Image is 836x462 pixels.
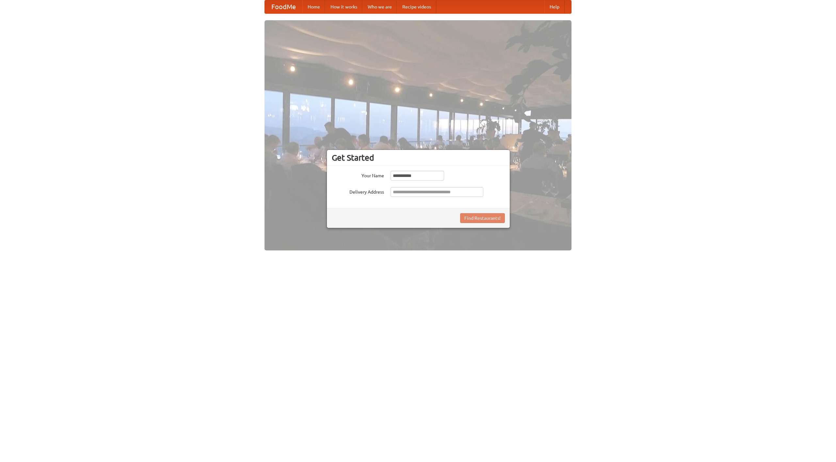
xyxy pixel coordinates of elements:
h3: Get Started [332,153,505,163]
label: Your Name [332,171,384,179]
button: Find Restaurants! [460,213,505,223]
a: Home [302,0,325,13]
a: Recipe videos [397,0,436,13]
a: FoodMe [265,0,302,13]
a: Who we are [362,0,397,13]
label: Delivery Address [332,187,384,195]
a: How it works [325,0,362,13]
a: Help [544,0,565,13]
